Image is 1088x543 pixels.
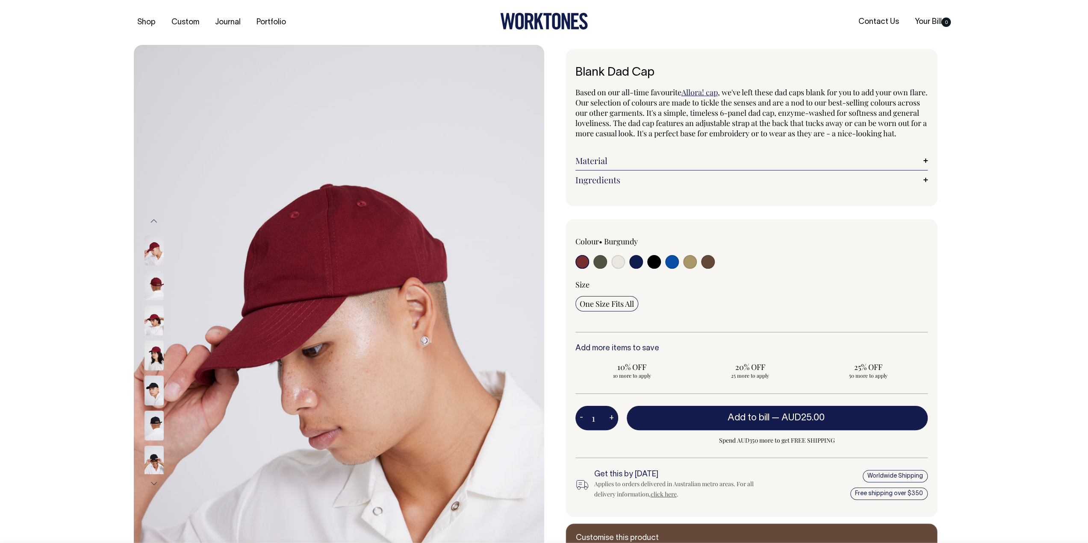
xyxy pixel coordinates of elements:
button: Previous [147,211,160,231]
button: + [605,410,618,427]
div: Size [575,279,928,290]
a: Portfolio [253,15,289,29]
span: 0 [941,18,951,27]
input: 10% OFF 10 more to apply [575,359,689,382]
button: - [575,410,587,427]
img: burgundy [144,340,164,370]
span: Spend AUD350 more to get FREE SHIPPING [627,435,928,446]
h6: Customise this product [576,534,713,543]
img: burgundy [144,270,164,300]
span: 50 more to apply [816,372,921,379]
button: Add to bill —AUD25.00 [627,406,928,430]
span: Based on our all-time favourite [575,87,681,97]
span: One Size Fits All [580,299,634,309]
span: 25 more to apply [698,372,802,379]
span: 20% OFF [698,362,802,372]
button: Next [147,474,160,493]
img: black [144,376,164,405]
input: 20% OFF 25 more to apply [693,359,807,382]
input: One Size Fits All [575,296,638,311]
a: Journal [212,15,244,29]
span: 25% OFF [816,362,921,372]
img: black [144,411,164,440]
h6: Add more items to save [575,344,928,353]
img: burgundy [144,235,164,265]
div: Colour [575,236,716,247]
span: , we've left these dad caps blank for you to add your own flare. Our selection of colours are mad... [575,87,928,138]
input: 25% OFF 50 more to apply [812,359,925,382]
h6: Get this by [DATE] [594,470,768,479]
img: black [144,446,164,475]
span: 10 more to apply [580,372,684,379]
a: Material [575,156,928,166]
a: click here [651,490,677,498]
span: • [599,236,602,247]
span: — [772,414,827,422]
span: Add to bill [728,414,770,422]
a: Your Bill0 [911,15,954,29]
div: Applies to orders delivered in Australian metro areas. For all delivery information, . [594,479,768,499]
a: Shop [134,15,159,29]
span: AUD25.00 [781,414,825,422]
a: Ingredients [575,175,928,185]
span: 10% OFF [580,362,684,372]
a: Contact Us [855,15,902,29]
a: Custom [168,15,203,29]
h1: Blank Dad Cap [575,66,928,79]
a: Allora! cap [681,87,718,97]
img: burgundy [144,305,164,335]
label: Burgundy [604,236,638,247]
